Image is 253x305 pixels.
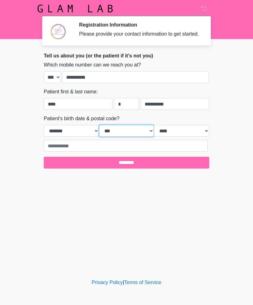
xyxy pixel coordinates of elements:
[44,115,119,122] label: Patient's birth date & postal code?
[79,22,200,28] h2: Registration Information
[44,53,209,59] h2: Tell us about you (or the patient if it's not you)
[92,280,123,285] a: Privacy Policy
[124,280,161,285] a: Terms of Service
[123,280,124,285] a: |
[79,30,200,38] div: Please provide your contact information to get started.
[44,61,141,69] label: Which mobile number can we reach you at?
[44,88,98,96] label: Patient first & last name:
[37,5,113,12] img: Glam Lab Logo
[48,22,67,41] img: Agent Avatar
